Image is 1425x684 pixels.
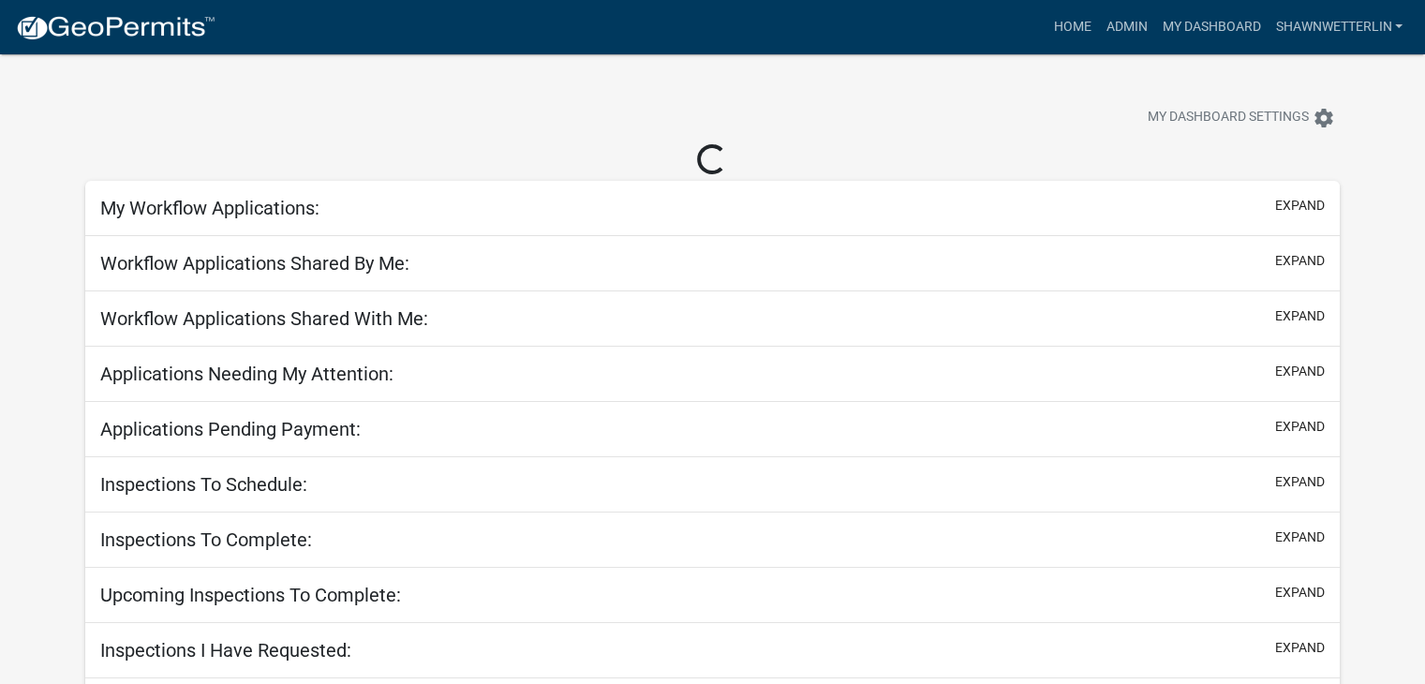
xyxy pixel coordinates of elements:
[1268,9,1410,45] a: ShawnWetterlin
[1275,251,1325,271] button: expand
[1313,107,1335,129] i: settings
[100,528,312,551] h5: Inspections To Complete:
[1275,362,1325,381] button: expand
[1098,9,1154,45] a: Admin
[1275,306,1325,326] button: expand
[100,307,428,330] h5: Workflow Applications Shared With Me:
[1275,528,1325,547] button: expand
[100,418,361,440] h5: Applications Pending Payment:
[1275,196,1325,216] button: expand
[100,252,409,275] h5: Workflow Applications Shared By Me:
[100,197,319,219] h5: My Workflow Applications:
[100,584,401,606] h5: Upcoming Inspections To Complete:
[1133,99,1350,136] button: My Dashboard Settingssettings
[1275,638,1325,658] button: expand
[1275,417,1325,437] button: expand
[1275,472,1325,492] button: expand
[100,473,307,496] h5: Inspections To Schedule:
[1154,9,1268,45] a: My Dashboard
[1275,583,1325,602] button: expand
[100,363,393,385] h5: Applications Needing My Attention:
[1046,9,1098,45] a: Home
[100,639,351,662] h5: Inspections I Have Requested:
[1148,107,1309,129] span: My Dashboard Settings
